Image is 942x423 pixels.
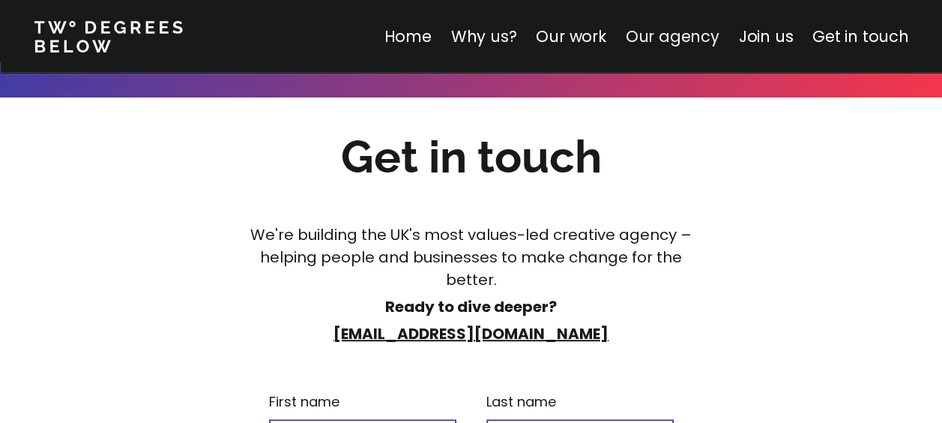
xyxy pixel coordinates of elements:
a: Home [384,25,431,47]
a: Why us? [450,25,516,47]
a: Our agency [625,25,719,47]
p: First name [269,391,339,412]
p: We're building the UK's most values-led creative agency – helping people and businesses to make c... [236,223,707,291]
a: Get in touch [812,25,908,47]
h2: Get in touch [341,127,602,187]
strong: Ready to dive deeper? [385,296,557,317]
a: Join us [738,25,793,47]
a: [EMAIL_ADDRESS][DOMAIN_NAME] [333,323,609,344]
a: Our work [536,25,606,47]
p: Last name [486,391,556,412]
